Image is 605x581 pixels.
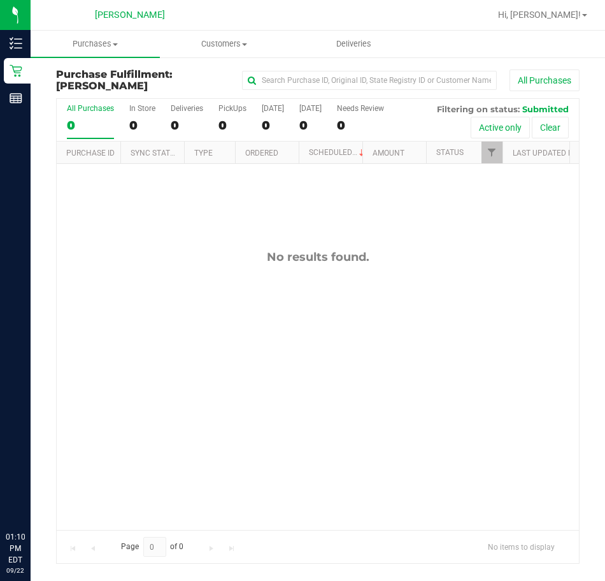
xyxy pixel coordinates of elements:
div: 0 [171,118,203,133]
input: Search Purchase ID, Original ID, State Registry ID or Customer Name... [242,71,497,90]
div: Deliveries [171,104,203,113]
div: In Store [129,104,155,113]
inline-svg: Reports [10,92,22,105]
div: Needs Review [337,104,384,113]
a: Purchases [31,31,160,57]
span: Deliveries [319,38,388,50]
a: Status [436,148,464,157]
div: No results found. [57,250,579,264]
p: 09/22 [6,566,25,575]
div: All Purchases [67,104,114,113]
a: Amount [373,149,404,158]
span: Hi, [PERSON_NAME]! [498,10,581,20]
div: 0 [129,118,155,133]
inline-svg: Retail [10,64,22,77]
span: Submitted [522,104,569,114]
div: 0 [299,118,322,133]
a: Scheduled [309,148,367,157]
span: [PERSON_NAME] [56,80,148,92]
iframe: Resource center unread badge [38,477,53,492]
a: Filter [481,142,502,163]
a: Type [194,149,213,158]
h3: Purchase Fulfillment: [56,69,231,91]
span: [PERSON_NAME] [95,10,165,20]
a: Deliveries [289,31,418,57]
div: 0 [337,118,384,133]
a: Ordered [245,149,278,158]
div: 0 [262,118,284,133]
div: 0 [67,118,114,133]
a: Last Updated By [513,149,577,158]
span: Purchases [31,38,160,50]
a: Purchase ID [66,149,115,158]
button: Clear [532,117,569,138]
p: 01:10 PM EDT [6,531,25,566]
inline-svg: Inventory [10,37,22,50]
span: Filtering on status: [437,104,520,114]
div: 0 [218,118,246,133]
div: [DATE] [299,104,322,113]
span: Customers [160,38,288,50]
iframe: Resource center [13,479,51,517]
button: Active only [471,117,530,138]
span: No items to display [478,537,565,556]
div: [DATE] [262,104,284,113]
button: All Purchases [509,70,580,91]
a: Customers [160,31,289,57]
a: Sync Status [131,149,180,158]
div: PickUps [218,104,246,113]
span: Page of 0 [110,537,194,557]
